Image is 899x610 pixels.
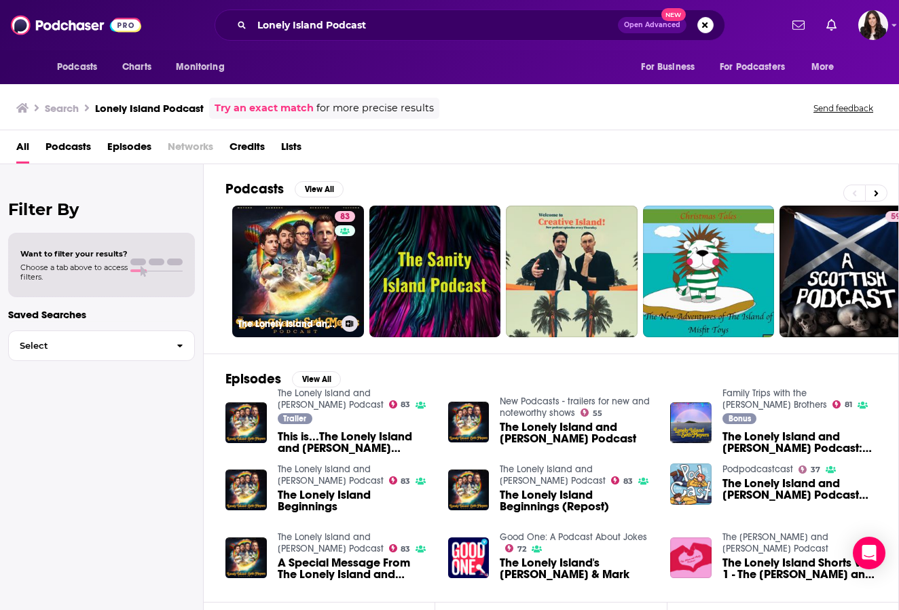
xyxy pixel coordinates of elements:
span: 83 [340,210,350,224]
a: Charts [113,54,160,80]
span: Logged in as RebeccaShapiro [858,10,888,40]
span: Trailer [283,415,306,423]
button: open menu [48,54,115,80]
a: Lists [281,136,301,164]
a: The Lonely Island and Seth Meyers Podcast [500,421,654,444]
a: Family Trips with the Meyers Brothers [722,387,827,411]
a: The Lonely Island and Seth Meyers Podcast [278,531,384,554]
button: View All [292,371,341,387]
span: The Lonely Island and [PERSON_NAME] Podcast and other pods (feat. [PERSON_NAME]) [722,478,877,501]
a: The Lonely Island and Seth Meyers Podcast and other pods (feat. Elizabeth) [722,478,877,501]
button: Show profile menu [858,10,888,40]
span: All [16,136,29,164]
button: open menu [631,54,712,80]
span: Select [9,341,166,350]
button: Select [8,330,195,361]
a: Good One: A Podcast About Jokes [500,531,647,543]
a: The Lonely Island Beginnings (Repost) [500,489,654,512]
a: 83 [611,476,633,484]
a: The Lonely Island and Seth Meyers Podcast [278,463,384,487]
a: EpisodesView All [225,370,341,387]
a: 37 [799,465,820,474]
button: open menu [711,54,805,80]
img: User Profile [858,10,888,40]
span: This is...The Lonely Island and [PERSON_NAME] Podcast [278,431,432,454]
img: The Lonely Island Shorts Vol 1 - The Adam and Andy Podcast Ep 35 [670,537,712,579]
img: Podchaser - Follow, Share and Rate Podcasts [11,12,141,38]
span: Bonus [729,415,751,423]
span: New [661,8,686,21]
span: 37 [811,467,820,473]
a: The Lonely Island and Seth Meyers Podcast: Natalie's Rap [722,431,877,454]
a: The Adam and Andy Podcast [722,531,828,554]
a: Show notifications dropdown [821,14,842,37]
span: 72 [517,546,526,552]
span: Podcasts [57,58,97,77]
img: The Lonely Island and Seth Meyers Podcast: Natalie's Rap [670,402,712,444]
a: This is...The Lonely Island and Seth Meyers Podcast [225,402,267,444]
img: The Lonely Island Beginnings [225,470,267,511]
span: The Lonely Island and [PERSON_NAME] Podcast [500,421,654,444]
button: View All [295,181,344,197]
a: Show notifications dropdown [787,14,810,37]
a: 81 [832,400,852,408]
div: Open Intercom Messenger [853,537,885,569]
span: 83 [401,402,410,408]
a: Try an exact match [215,100,314,116]
a: This is...The Lonely Island and Seth Meyers Podcast [278,431,432,454]
a: 83 [389,476,411,484]
button: open menu [166,54,242,80]
span: More [811,58,834,77]
span: for more precise results [316,100,434,116]
a: The Lonely Island Beginnings [278,489,432,512]
a: Episodes [107,136,151,164]
img: The Lonely Island Beginnings (Repost) [448,470,490,511]
span: 83 [401,546,410,552]
a: The Lonely Island and Seth Meyers Podcast [278,387,384,411]
a: A Special Message From The Lonely Island and Seth Meyers [278,557,432,580]
h3: Lonely Island Podcast [95,102,204,115]
span: For Podcasters [720,58,785,77]
a: 83 [335,211,355,222]
a: Credits [230,136,265,164]
span: 83 [401,478,410,484]
a: 55 [581,408,602,417]
span: Choose a tab above to access filters. [20,263,128,282]
span: 83 [623,478,633,484]
span: The Lonely Island's [PERSON_NAME] & Mark [500,557,654,580]
h3: The Lonely Island and [PERSON_NAME] Podcast [238,318,336,330]
a: 83 [389,544,411,552]
h2: Episodes [225,370,281,387]
a: Podcasts [45,136,91,164]
span: Monitoring [176,58,224,77]
img: The Lonely Island and Seth Meyers Podcast [448,402,490,443]
a: New Podcasts - trailers for new and noteworthy shows [500,396,650,419]
img: A Special Message From The Lonely Island and Seth Meyers [225,537,267,579]
h3: Search [45,102,79,115]
span: 81 [845,402,852,408]
a: The Lonely Island Shorts Vol 1 - The Adam and Andy Podcast Ep 35 [722,557,877,580]
span: The Lonely Island and [PERSON_NAME] Podcast: [PERSON_NAME]'s Rap [722,431,877,454]
a: Podpodcastcast [722,463,793,475]
button: open menu [802,54,851,80]
img: The Lonely Island and Seth Meyers Podcast and other pods (feat. Elizabeth) [670,463,712,505]
span: A Special Message From The Lonely Island and [PERSON_NAME] [278,557,432,580]
a: 72 [505,544,526,552]
span: Networks [168,136,213,164]
a: The Lonely Island and Seth Meyers Podcast [500,463,606,487]
a: The Lonely Island's Jose & Mark [448,537,490,579]
input: Search podcasts, credits, & more... [252,14,618,36]
a: PodcastsView All [225,180,344,197]
button: Send feedback [809,102,877,114]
